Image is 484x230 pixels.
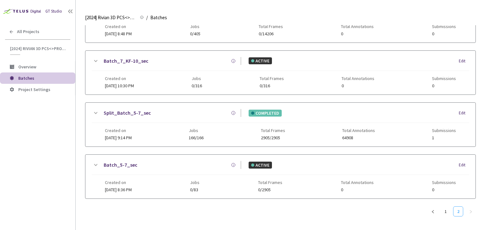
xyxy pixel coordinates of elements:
[466,206,476,216] li: Next Page
[189,135,204,140] span: 166/166
[105,128,132,133] span: Created on
[453,206,463,216] li: 2
[249,110,282,117] div: COMPLETED
[104,109,151,117] a: Split_Batch_5-7_sec
[146,14,148,21] li: /
[189,128,204,133] span: Jobs
[18,75,34,81] span: Batches
[261,135,285,140] span: 2905/2905
[105,187,132,193] span: [DATE] 8:36 PM
[341,180,374,185] span: Total Annotations
[85,155,475,198] div: Batch_5-7_secACTIVEEditCreated on[DATE] 8:36 PMJobs0/83Total Frames0/2905Total Annotations0Submis...
[85,14,136,21] span: [2024] Rivian 3D PCS<>Production
[260,83,284,88] span: 0/316
[105,180,132,185] span: Created on
[192,76,202,81] span: Jobs
[192,83,202,88] span: 0/316
[190,180,199,185] span: Jobs
[432,24,456,29] span: Submissions
[432,76,456,81] span: Submissions
[258,187,282,192] span: 0/2905
[342,76,374,81] span: Total Annotations
[18,64,36,70] span: Overview
[105,24,132,29] span: Created on
[259,32,283,36] span: 0/14206
[432,83,456,88] span: 0
[431,210,435,214] span: left
[432,128,456,133] span: Submissions
[432,135,456,140] span: 1
[441,207,450,216] a: 1
[459,110,469,116] div: Edit
[249,57,272,64] div: ACTIVE
[342,83,374,88] span: 0
[85,103,475,147] div: Split_Batch_5-7_secCOMPLETEDEditCreated on[DATE] 9:14 PMJobs166/166Total Frames2905/2905Total Ann...
[453,207,463,216] a: 2
[466,206,476,216] button: right
[341,24,374,29] span: Total Annotations
[432,187,456,192] span: 0
[459,162,469,168] div: Edit
[261,128,285,133] span: Total Frames
[105,31,132,37] span: [DATE] 8:48 PM
[150,14,167,21] span: Batches
[190,24,200,29] span: Jobs
[260,76,284,81] span: Total Frames
[428,206,438,216] button: left
[45,8,62,14] div: GT Studio
[104,161,137,169] a: Batch_5-7_sec
[85,51,475,95] div: Batch_7_KF-10_secACTIVEEditCreated on[DATE] 10:30 PMJobs0/316Total Frames0/316Total Annotations0S...
[105,83,134,89] span: [DATE] 10:30 PM
[432,32,456,36] span: 0
[105,76,134,81] span: Created on
[18,87,50,92] span: Project Settings
[342,135,375,140] span: 64908
[249,162,272,169] div: ACTIVE
[105,135,132,141] span: [DATE] 9:14 PM
[104,57,148,65] a: Batch_7_KF-10_sec
[10,46,66,51] span: [2024] Rivian 3D PCS<>Production
[428,206,438,216] li: Previous Page
[342,128,375,133] span: Total Annotations
[190,187,199,192] span: 0/83
[469,210,473,214] span: right
[258,180,282,185] span: Total Frames
[341,187,374,192] span: 0
[459,58,469,64] div: Edit
[341,32,374,36] span: 0
[259,24,283,29] span: Total Frames
[17,29,39,34] span: All Projects
[441,206,451,216] li: 1
[190,32,200,36] span: 0/405
[432,180,456,185] span: Submissions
